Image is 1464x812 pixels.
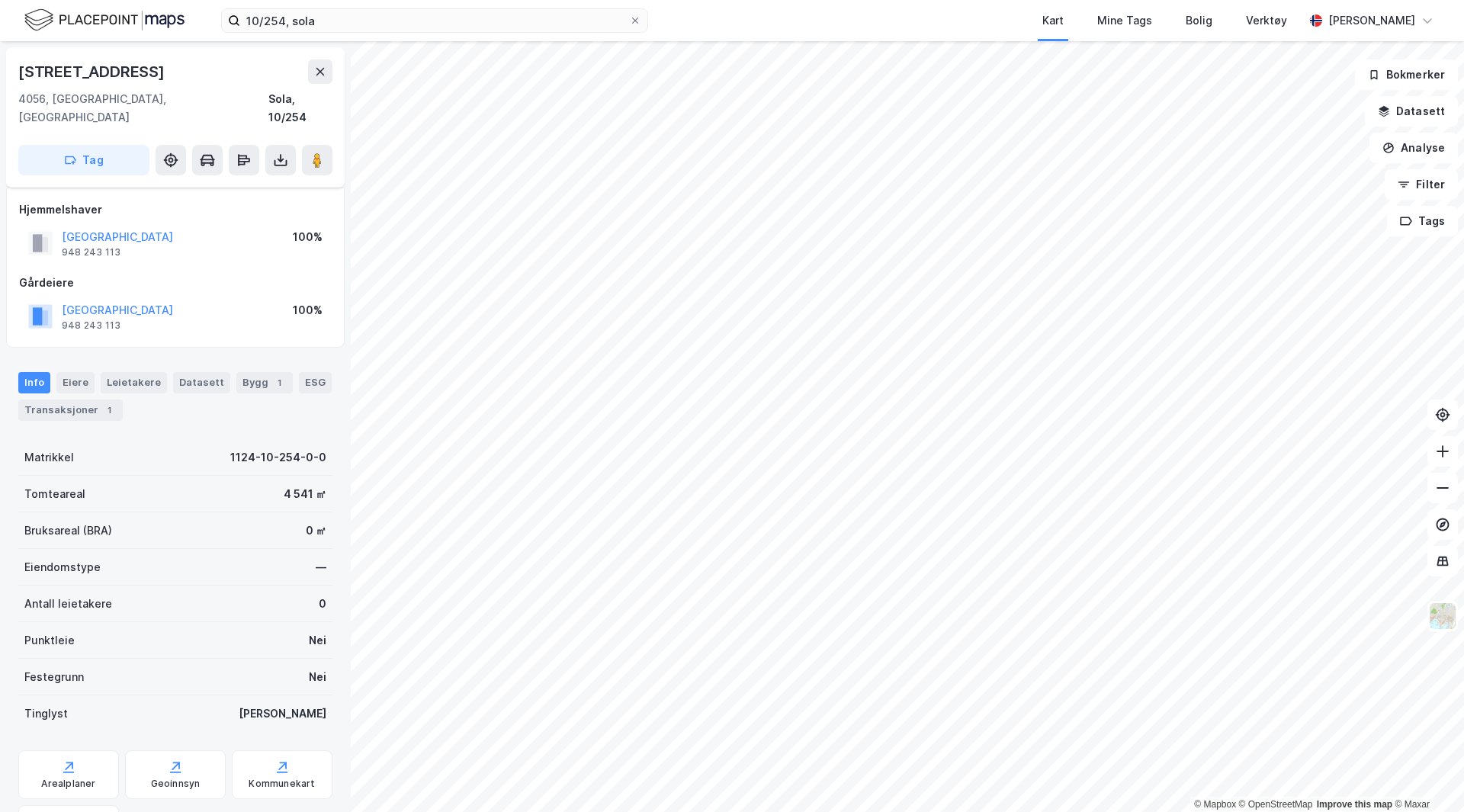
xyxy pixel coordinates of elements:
[1369,133,1458,163] button: Analyse
[18,90,268,127] div: 4056, [GEOGRAPHIC_DATA], [GEOGRAPHIC_DATA]
[309,668,326,686] div: Nei
[19,201,332,219] div: Hjemmelshaver
[101,403,117,418] div: 1
[151,778,201,790] div: Geoinnsyn
[1365,96,1458,127] button: Datasett
[240,9,629,32] input: Søk på adresse, matrikkel, gårdeiere, leietakere eller personer
[316,558,326,576] div: —
[24,704,68,723] div: Tinglyst
[1388,739,1464,812] iframe: Chat Widget
[1387,206,1458,236] button: Tags
[18,59,168,84] div: [STREET_ADDRESS]
[1239,799,1313,810] a: OpenStreetMap
[293,228,323,246] div: 100%
[1355,59,1458,90] button: Bokmerker
[268,90,332,127] div: Sola, 10/254
[62,319,120,332] div: 948 243 113
[1388,739,1464,812] div: Kontrollprogram for chat
[18,372,50,393] div: Info
[24,668,84,686] div: Festegrunn
[293,301,323,319] div: 100%
[1246,11,1287,30] div: Verktøy
[249,778,315,790] div: Kommunekart
[1097,11,1152,30] div: Mine Tags
[299,372,332,393] div: ESG
[173,372,230,393] div: Datasett
[24,595,112,613] div: Antall leietakere
[62,246,120,258] div: 948 243 113
[1328,11,1415,30] div: [PERSON_NAME]
[309,631,326,650] div: Nei
[56,372,95,393] div: Eiere
[24,558,101,576] div: Eiendomstype
[19,274,332,292] div: Gårdeiere
[18,145,149,175] button: Tag
[24,7,185,34] img: logo.f888ab2527a4732fd821a326f86c7f29.svg
[24,485,85,503] div: Tomteareal
[306,522,326,540] div: 0 ㎡
[284,485,326,503] div: 4 541 ㎡
[1317,799,1392,810] a: Improve this map
[271,375,287,390] div: 1
[18,400,123,421] div: Transaksjoner
[24,631,75,650] div: Punktleie
[1042,11,1064,30] div: Kart
[1385,169,1458,200] button: Filter
[24,522,112,540] div: Bruksareal (BRA)
[236,372,293,393] div: Bygg
[24,448,74,467] div: Matrikkel
[319,595,326,613] div: 0
[101,372,167,393] div: Leietakere
[1186,11,1212,30] div: Bolig
[1428,602,1457,631] img: Z
[239,704,326,723] div: [PERSON_NAME]
[41,778,95,790] div: Arealplaner
[1194,799,1236,810] a: Mapbox
[230,448,326,467] div: 1124-10-254-0-0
